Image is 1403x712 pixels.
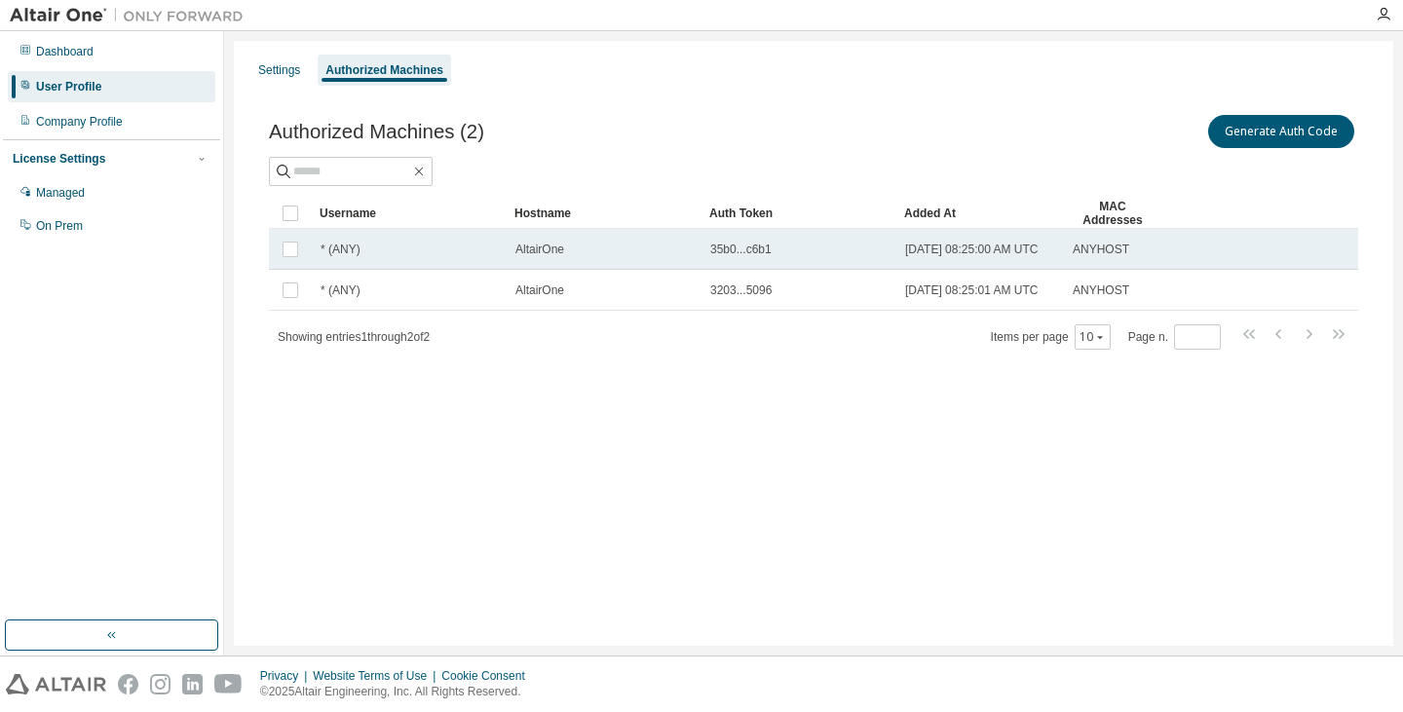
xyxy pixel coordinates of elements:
div: License Settings [13,151,105,167]
img: linkedin.svg [182,674,203,694]
div: Dashboard [36,44,94,59]
span: ANYHOST [1073,242,1129,257]
img: instagram.svg [150,674,171,694]
span: [DATE] 08:25:00 AM UTC [905,242,1039,257]
div: Privacy [260,668,313,684]
div: Website Terms of Use [313,668,441,684]
div: Added At [904,198,1056,229]
span: Authorized Machines (2) [269,121,484,143]
div: Managed [36,185,85,201]
img: youtube.svg [214,674,243,694]
div: User Profile [36,79,101,94]
img: facebook.svg [118,674,138,694]
div: Settings [258,62,300,78]
p: © 2025 Altair Engineering, Inc. All Rights Reserved. [260,684,537,700]
span: Page n. [1128,324,1221,350]
div: Username [320,198,499,229]
span: 35b0...c6b1 [710,242,772,257]
div: Authorized Machines [325,62,443,78]
span: * (ANY) [321,242,360,257]
span: 3203...5096 [710,282,772,298]
button: 10 [1080,329,1106,345]
span: AltairOne [515,282,564,298]
div: On Prem [36,218,83,234]
span: [DATE] 08:25:01 AM UTC [905,282,1039,298]
span: ANYHOST [1073,282,1129,298]
span: Items per page [991,324,1111,350]
button: Generate Auth Code [1208,115,1354,148]
span: Showing entries 1 through 2 of 2 [278,330,430,344]
span: * (ANY) [321,282,360,298]
img: altair_logo.svg [6,674,106,694]
div: Hostname [514,198,694,229]
div: Auth Token [709,198,889,229]
div: Company Profile [36,114,123,130]
span: AltairOne [515,242,564,257]
img: Altair One [10,6,253,25]
div: Cookie Consent [441,668,536,684]
div: MAC Addresses [1072,198,1154,229]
